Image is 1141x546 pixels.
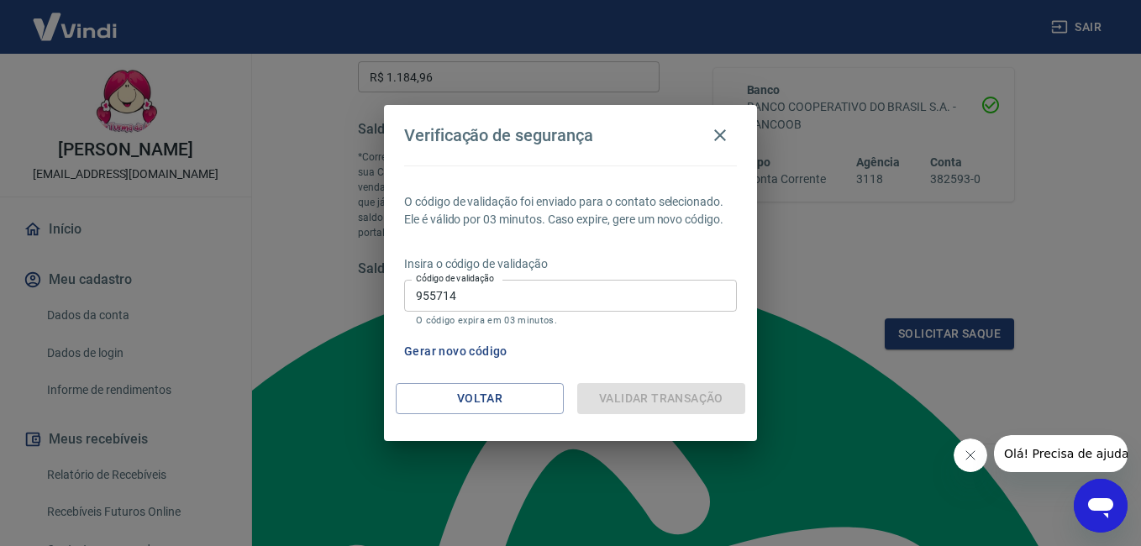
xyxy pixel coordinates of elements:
iframe: Mensagem da empresa [994,435,1128,472]
button: Gerar novo código [397,336,514,367]
iframe: Botão para abrir a janela de mensagens [1074,479,1128,533]
iframe: Fechar mensagem [954,438,987,472]
span: Olá! Precisa de ajuda? [10,12,141,25]
p: O código de validação foi enviado para o contato selecionado. Ele é válido por 03 minutos. Caso e... [404,193,737,228]
p: O código expira em 03 minutos. [416,315,725,326]
label: Código de validação [416,272,494,285]
h4: Verificação de segurança [404,125,593,145]
button: Voltar [396,383,564,414]
p: Insira o código de validação [404,255,737,273]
